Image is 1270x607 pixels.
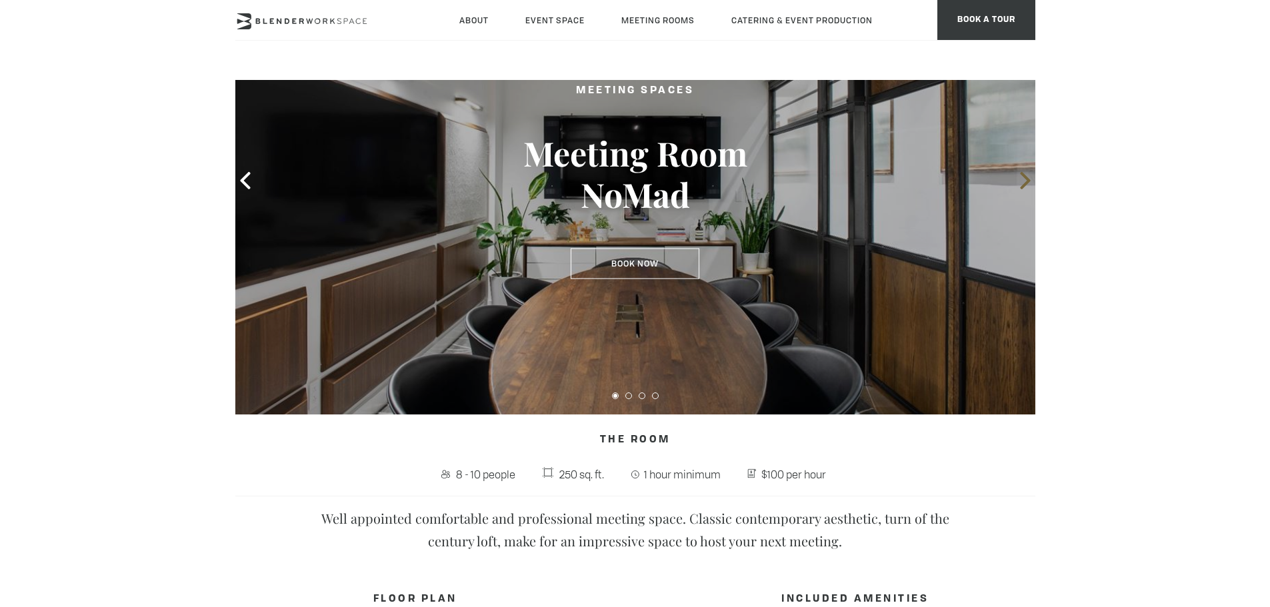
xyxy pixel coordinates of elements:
span: $100 per hour [758,464,829,485]
h4: The Room [235,428,1035,453]
iframe: Chat Widget [1203,543,1270,607]
p: Well appointed comfortable and professional meeting space. Classic contemporary aesthetic, turn o... [302,507,969,552]
span: 8 - 10 people [453,464,519,485]
h3: Meeting Room NoMad [482,133,789,215]
span: 250 sq. ft. [556,464,607,485]
h2: Meeting Spaces [482,83,789,99]
a: Book Now [571,249,699,279]
span: 1 hour minimum [641,464,725,485]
